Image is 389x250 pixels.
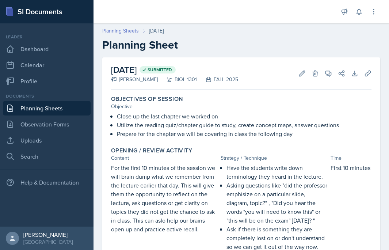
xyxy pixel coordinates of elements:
[102,27,139,35] a: Planning Sheets
[3,117,91,132] a: Observation Forms
[148,67,172,73] span: Submitted
[23,238,73,246] div: [GEOGRAPHIC_DATA]
[3,101,91,115] a: Planning Sheets
[197,76,238,83] div: FALL 2025
[117,121,371,129] p: Utilize the reading quiz/chapter guide to study, create concept maps, answer questions
[3,133,91,148] a: Uploads
[3,74,91,88] a: Profile
[221,154,327,162] div: Strategy / Technique
[3,93,91,99] div: Documents
[3,42,91,56] a: Dashboard
[331,154,371,162] div: Time
[111,147,192,154] label: Opening / Review Activity
[3,149,91,164] a: Search
[158,76,197,83] div: BIOL 1301
[3,34,91,40] div: Leader
[111,154,218,162] div: Content
[3,58,91,72] a: Calendar
[149,27,164,35] div: [DATE]
[3,175,91,190] div: Help & Documentation
[226,181,327,225] p: Asking questions like "did the professor emphisize on a particular slide, diagram, topic?" , "Did...
[117,112,371,121] p: Close up the last chapter we worked on
[111,63,238,76] h2: [DATE]
[111,103,371,110] div: Objective
[23,231,73,238] div: [PERSON_NAME]
[111,95,183,103] label: Objectives of Session
[111,163,218,234] p: For the first 10 minutes of the session we will brain dump what we remember from the lecture earl...
[117,129,371,138] p: Prepare for the chapter we will be covering in class the following day
[331,163,371,172] p: First 10 minutes
[102,38,380,52] h2: Planning Sheet
[226,163,327,181] p: Have the students write down terminology they heard in the lecture.
[111,76,158,83] div: [PERSON_NAME]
